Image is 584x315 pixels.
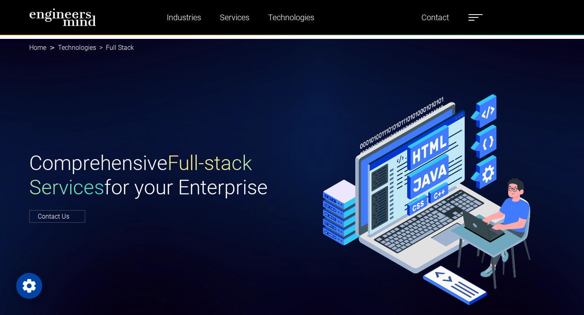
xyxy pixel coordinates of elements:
nav: breadcrumb [29,39,555,57]
a: Contact Us [29,210,85,223]
a: Home [29,44,46,51]
h1: Comprehensive for your Enterprise [29,151,287,200]
a: Technologies [58,44,96,51]
li: Full Stack [96,43,134,53]
img: logo [29,8,96,26]
a: Industries [163,8,204,27]
a: Services [217,8,253,27]
a: Contact [418,8,452,27]
a: Technologies [265,8,318,27]
span: Full-stack Services [29,151,252,199]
